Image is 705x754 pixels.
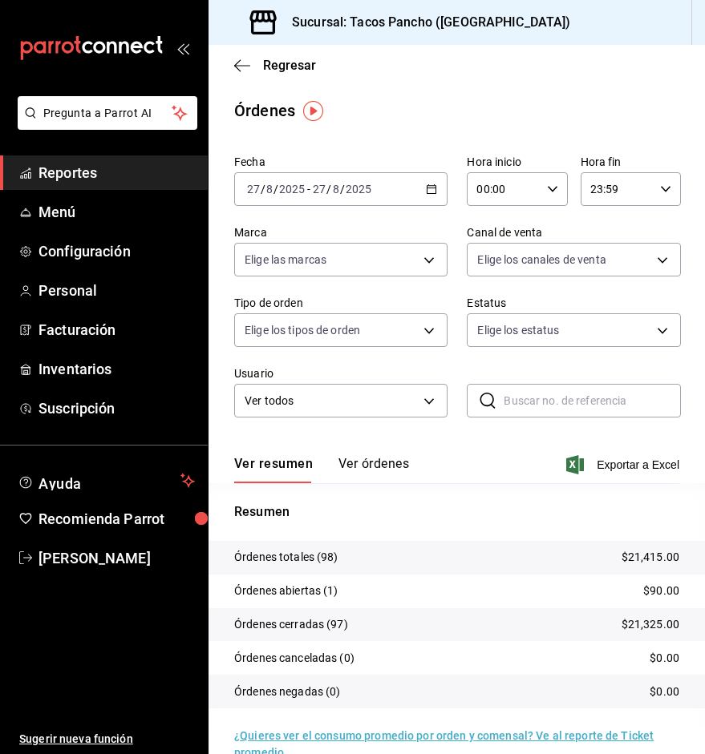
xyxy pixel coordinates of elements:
[650,650,679,667] p: $0.00
[477,252,606,268] span: Elige los canales de venta
[234,456,313,483] button: Ver resumen
[279,13,571,32] h3: Sucursal: Tacos Pancho ([GEOGRAPHIC_DATA])
[234,549,338,566] p: Órdenes totales (98)
[312,183,326,196] input: --
[38,397,195,419] span: Suscripción
[650,683,679,700] p: $0.00
[467,156,567,167] label: Hora inicio
[43,105,172,122] span: Pregunta a Parrot AI
[332,183,340,196] input: --
[245,322,360,338] span: Elige los tipos de orden
[622,549,679,566] p: $21,415.00
[234,297,448,308] label: Tipo de orden
[38,471,174,490] span: Ayuda
[234,156,448,167] label: Fecha
[38,280,195,301] span: Personal
[245,252,326,268] span: Elige las marcas
[245,393,418,409] span: Ver todos
[477,322,559,338] span: Elige los estatus
[38,240,195,262] span: Configuración
[11,116,197,133] a: Pregunta a Parrot AI
[18,96,197,130] button: Pregunta a Parrot AI
[38,547,195,569] span: [PERSON_NAME]
[643,583,679,599] p: $90.00
[234,583,338,599] p: Órdenes abiertas (1)
[278,183,306,196] input: ----
[234,683,341,700] p: Órdenes negadas (0)
[234,99,295,123] div: Órdenes
[38,358,195,380] span: Inventarios
[38,508,195,530] span: Recomienda Parrot
[263,58,316,73] span: Regresar
[19,731,195,748] span: Sugerir nueva función
[622,616,679,633] p: $21,325.00
[326,183,331,196] span: /
[265,183,273,196] input: --
[234,368,448,379] label: Usuario
[569,455,679,474] button: Exportar a Excel
[467,227,680,238] label: Canal de venta
[38,201,195,223] span: Menú
[234,456,409,483] div: navigation tabs
[307,183,310,196] span: -
[38,319,195,341] span: Facturación
[303,101,323,121] img: Tooltip marker
[246,183,261,196] input: --
[340,183,345,196] span: /
[467,297,680,308] label: Estatus
[345,183,372,196] input: ----
[338,456,409,483] button: Ver órdenes
[234,58,316,73] button: Regresar
[504,385,680,417] input: Buscar no. de referencia
[581,156,681,167] label: Hora fin
[261,183,265,196] span: /
[38,162,195,183] span: Reportes
[273,183,278,196] span: /
[234,502,679,522] p: Resumen
[234,650,355,667] p: Órdenes canceladas (0)
[234,227,448,238] label: Marca
[176,42,189,54] button: open_drawer_menu
[234,616,348,633] p: Órdenes cerradas (97)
